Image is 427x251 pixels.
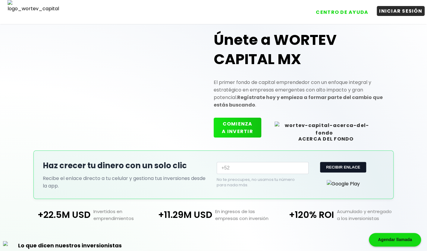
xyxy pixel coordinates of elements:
[377,6,425,16] button: INICIAR SESIÓN
[214,94,383,108] strong: Regístrate hoy y empieza a formar parte del cambio que estás buscando
[43,175,211,190] p: Recibe el enlace directo a tu celular y gestiona tus inversiones desde la app.
[217,177,299,188] p: No te preocupes, no usamos tu número para nada más.
[371,3,425,17] a: INICIAR SESIÓN
[153,208,212,222] p: +11.29M USD
[267,118,384,145] button: ACERCA DEL FONDO
[320,162,366,172] button: RECIBIR ENLACE
[214,128,268,135] a: COMIENZA A INVERTIR
[313,7,371,17] button: CENTRO DE AYUDA
[275,122,374,137] img: wortev-capital-acerca-del-fondo
[327,180,360,187] img: Google Play
[307,3,371,17] a: CENTRO DE AYUDA
[31,208,90,222] p: +22.5M USD
[334,208,396,222] p: Acumulado y entregado a los inversionistas
[214,30,385,69] h1: Únete a WORTEV CAPITAL MX
[90,208,153,222] p: Invertidos en emprendimientos
[214,118,262,138] button: COMIENZA A INVERTIR
[214,79,385,109] p: El primer fondo de capital emprendedor con un enfoque integral y estratégico en empresas emergent...
[43,160,211,172] h2: Haz crecer tu dinero con un solo clic
[369,233,421,246] div: Agendar llamada
[212,208,274,222] p: En ingresos de las empresas con inversión
[274,208,334,222] p: +120% ROI
[3,241,8,246] img: logos_whatsapp-icon.svg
